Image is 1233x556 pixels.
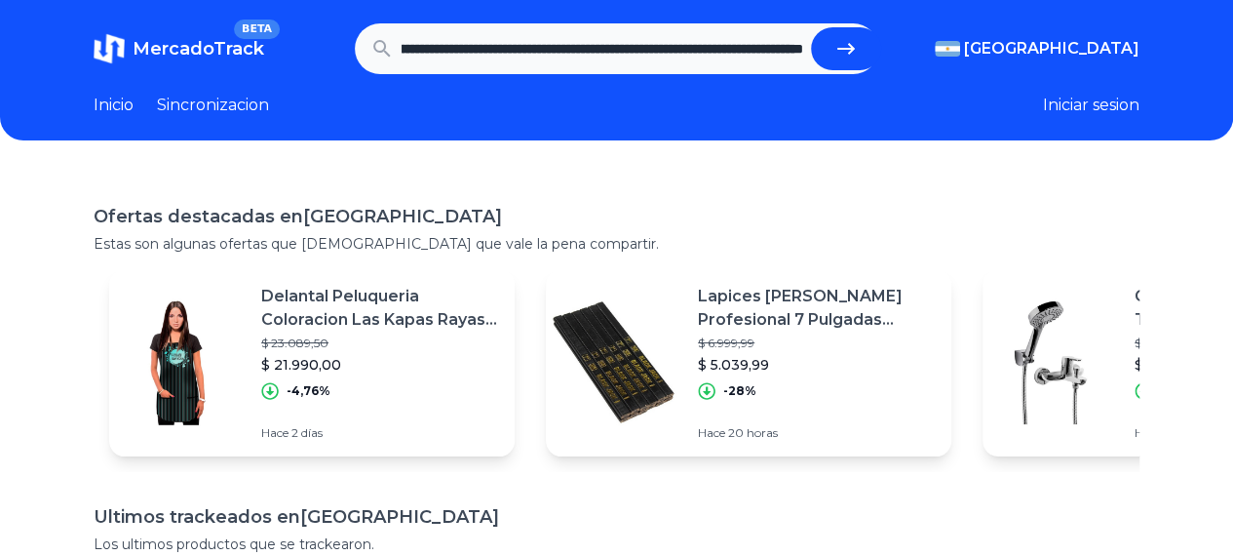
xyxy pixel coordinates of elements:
img: Featured image [109,295,246,431]
p: Estas son algunas ofertas que [DEMOGRAPHIC_DATA] que vale la pena compartir. [94,234,1139,254]
p: Delantal Peluqueria Coloracion Las Kapas Rayas Celeste Negro [261,285,499,332]
a: Featured imageLapices [PERSON_NAME] Profesional 7 Pulgadas [PERSON_NAME] X12$ 6.999,99$ 5.039,99-... [546,269,951,457]
p: $ 5.039,99 [698,355,936,375]
button: Iniciar sesion [1043,94,1139,117]
p: $ 6.999,99 [698,336,936,351]
button: [GEOGRAPHIC_DATA] [935,37,1139,60]
span: BETA [234,20,280,39]
p: Hace 20 horas [698,425,936,441]
h1: Ultimos trackeados en [GEOGRAPHIC_DATA] [94,503,1139,531]
p: $ 21.990,00 [261,355,499,375]
p: Hace 2 días [261,425,499,441]
p: $ 23.089,50 [261,336,499,351]
img: MercadoTrack [94,33,125,64]
p: Los ultimos productos que se trackearon. [94,535,1139,554]
a: Sincronizacion [157,94,269,117]
span: MercadoTrack [133,38,264,60]
a: MercadoTrackBETA [94,33,264,64]
img: Featured image [983,295,1119,431]
h1: Ofertas destacadas en [GEOGRAPHIC_DATA] [94,203,1139,230]
p: -28% [723,383,756,399]
a: Featured imageDelantal Peluqueria Coloracion Las Kapas Rayas Celeste Negro$ 23.089,50$ 21.990,00-... [109,269,515,457]
a: Inicio [94,94,134,117]
img: Featured image [546,295,682,431]
span: [GEOGRAPHIC_DATA] [964,37,1139,60]
p: Lapices [PERSON_NAME] Profesional 7 Pulgadas [PERSON_NAME] X12 [698,285,936,332]
p: -4,76% [287,383,330,399]
img: Argentina [935,41,960,57]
